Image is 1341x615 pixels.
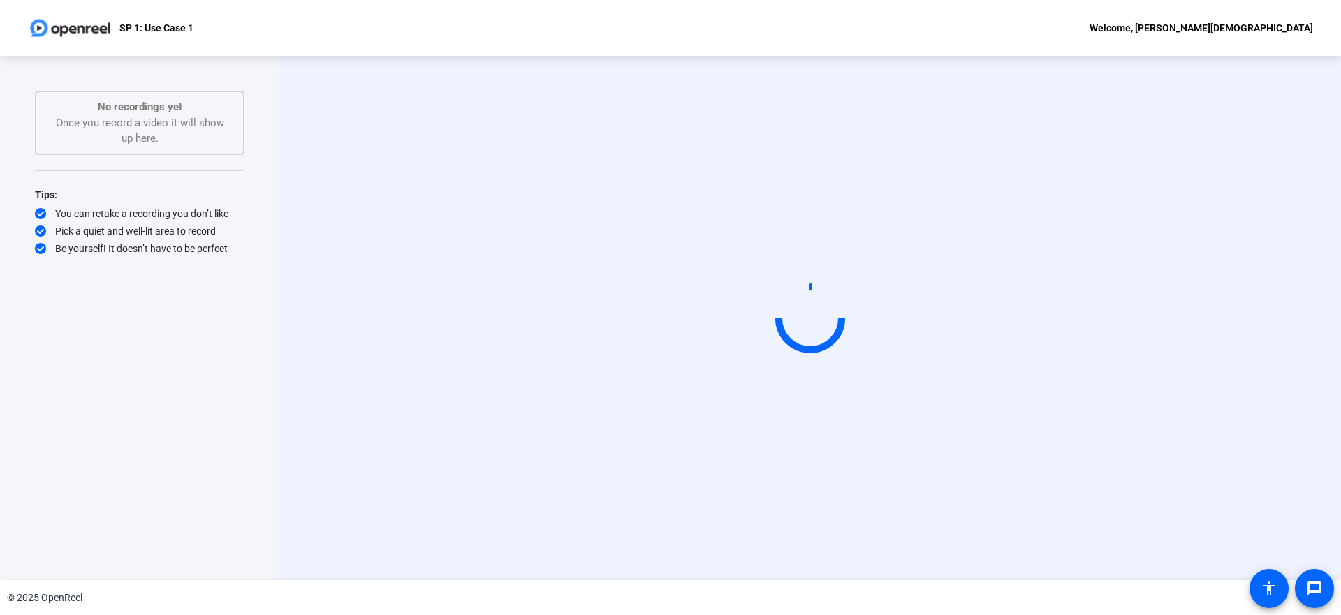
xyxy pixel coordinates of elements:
[1306,580,1323,597] mat-icon: message
[28,14,112,42] img: OpenReel logo
[35,186,244,203] div: Tips:
[50,99,229,115] p: No recordings yet
[7,591,82,605] div: © 2025 OpenReel
[1261,580,1277,597] mat-icon: accessibility
[50,99,229,147] div: Once you record a video it will show up here.
[119,20,193,36] p: SP 1: Use Case 1
[1090,20,1313,36] div: Welcome, [PERSON_NAME][DEMOGRAPHIC_DATA]
[35,224,244,238] div: Pick a quiet and well-lit area to record
[35,242,244,255] div: Be yourself! It doesn’t have to be perfect
[35,207,244,221] div: You can retake a recording you don’t like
